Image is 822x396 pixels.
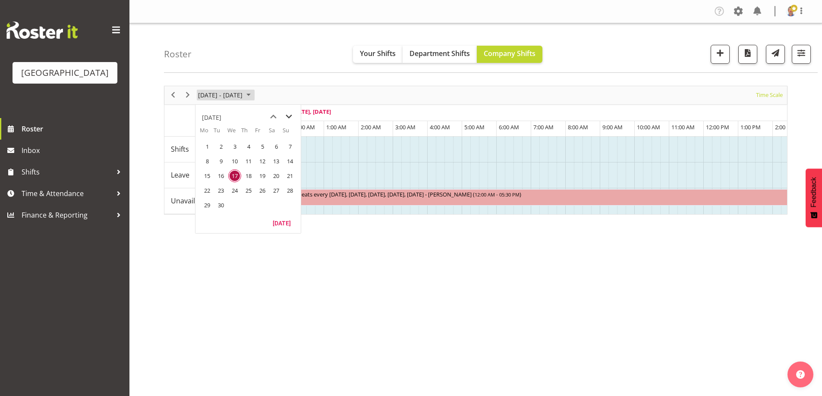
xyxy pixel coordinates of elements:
[265,109,281,125] button: previous month
[242,184,255,197] span: Thursday, September 25, 2025
[22,209,112,221] span: Finance & Reporting
[283,126,296,139] th: Su
[671,123,695,131] span: 11:00 AM
[711,45,730,64] button: Add a new shift
[766,45,785,64] button: Send a list of all shifts for the selected filtered period to all rostered employees.
[241,126,255,139] th: Th
[499,123,519,131] span: 6:00 AM
[283,184,296,197] span: Sunday, September 28, 2025
[214,155,227,168] span: Tuesday, September 9, 2025
[22,165,112,178] span: Shifts
[361,123,381,131] span: 2:00 AM
[171,170,189,180] span: Leave
[292,123,315,131] span: 12:00 AM
[164,137,289,162] td: Shifts resource
[255,126,269,139] th: Fr
[214,199,227,212] span: Tuesday, September 30, 2025
[228,184,241,197] span: Wednesday, September 24, 2025
[201,140,214,153] span: Monday, September 1, 2025
[201,199,214,212] span: Monday, September 29, 2025
[228,169,241,182] span: Wednesday, September 17, 2025
[256,184,269,197] span: Friday, September 26, 2025
[201,155,214,168] span: Monday, September 8, 2025
[360,49,396,58] span: Your Shifts
[775,123,795,131] span: 2:00 PM
[755,90,784,100] button: Time Scale
[792,45,811,64] button: Filter Shifts
[227,168,241,183] td: Wednesday, September 17, 2025
[477,46,542,63] button: Company Shifts
[171,144,189,154] span: Shifts
[22,144,125,157] span: Inbox
[214,184,227,197] span: Tuesday, September 23, 2025
[242,140,255,153] span: Thursday, September 4, 2025
[403,46,477,63] button: Department Shifts
[195,86,256,104] div: September 15 - 21, 2025
[796,370,805,379] img: help-xxl-2.png
[786,6,796,16] img: cian-ocinnseala53500ffac99bba29ecca3b151d0be656.png
[228,140,241,153] span: Wednesday, September 3, 2025
[242,169,255,182] span: Thursday, September 18, 2025
[171,196,214,206] span: Unavailability
[242,155,255,168] span: Thursday, September 11, 2025
[810,177,818,207] span: Feedback
[484,49,535,58] span: Company Shifts
[180,86,195,104] div: next period
[164,162,289,188] td: Leave resource
[164,49,192,59] h4: Roster
[214,169,227,182] span: Tuesday, September 16, 2025
[637,123,660,131] span: 10:00 AM
[353,46,403,63] button: Your Shifts
[202,109,221,126] div: title
[326,123,346,131] span: 1:00 AM
[283,155,296,168] span: Sunday, September 14, 2025
[256,169,269,182] span: Friday, September 19, 2025
[270,184,283,197] span: Saturday, September 27, 2025
[201,184,214,197] span: Monday, September 22, 2025
[167,90,179,100] button: Previous
[201,169,214,182] span: Monday, September 15, 2025
[395,123,416,131] span: 3:00 AM
[283,140,296,153] span: Sunday, September 7, 2025
[182,90,194,100] button: Next
[22,122,125,135] span: Roster
[270,155,283,168] span: Saturday, September 13, 2025
[740,123,761,131] span: 1:00 PM
[283,169,296,182] span: Sunday, September 21, 2025
[602,123,623,131] span: 9:00 AM
[197,90,255,100] button: September 2025
[464,123,485,131] span: 5:00 AM
[197,90,243,100] span: [DATE] - [DATE]
[270,169,283,182] span: Saturday, September 20, 2025
[409,49,470,58] span: Department Shifts
[200,126,214,139] th: Mo
[164,86,787,215] div: Timeline Week of September 17, 2025
[806,168,822,227] button: Feedback - Show survey
[270,140,283,153] span: Saturday, September 6, 2025
[166,86,180,104] div: previous period
[22,187,112,200] span: Time & Attendance
[21,66,109,79] div: [GEOGRAPHIC_DATA]
[267,217,296,229] button: Today
[533,123,554,131] span: 7:00 AM
[292,108,331,115] span: [DATE], [DATE]
[214,140,227,153] span: Tuesday, September 2, 2025
[256,155,269,168] span: Friday, September 12, 2025
[227,126,241,139] th: We
[706,123,729,131] span: 12:00 PM
[430,123,450,131] span: 4:00 AM
[256,140,269,153] span: Friday, September 5, 2025
[475,191,520,198] span: 12:00 AM - 05:30 PM
[755,90,784,100] span: Time Scale
[214,126,227,139] th: Tu
[738,45,757,64] button: Download a PDF of the roster according to the set date range.
[228,155,241,168] span: Wednesday, September 10, 2025
[269,126,283,139] th: Sa
[164,188,289,214] td: Unavailability resource
[6,22,78,39] img: Rosterit website logo
[568,123,588,131] span: 8:00 AM
[281,109,296,125] button: next month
